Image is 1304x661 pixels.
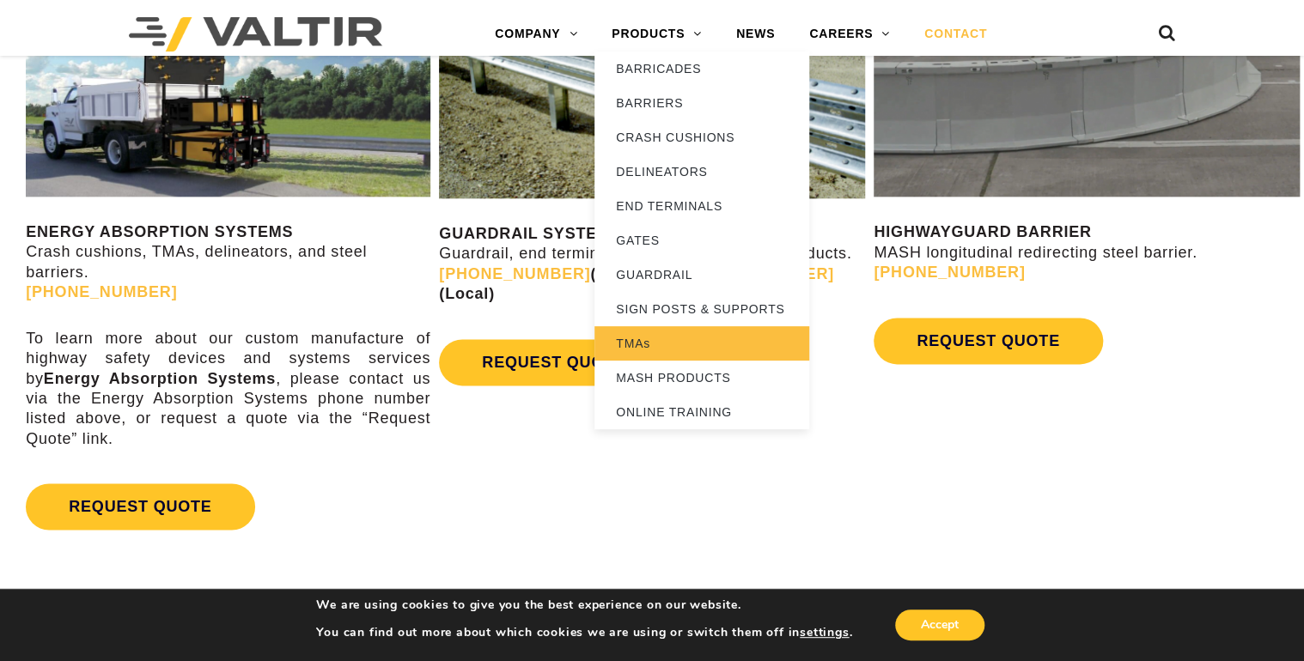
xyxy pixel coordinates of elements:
a: PRODUCTS [594,17,719,52]
p: MASH longitudinal redirecting steel barrier. [874,222,1300,282]
p: Crash cushions, TMAs, delineators, and steel barriers. [26,222,430,303]
a: REQUEST QUOTE [26,483,254,530]
a: CONTACT [907,17,1004,52]
button: settings [800,625,849,640]
p: To learn more about our custom manufacture of highway safety devices and systems services by , pl... [26,329,430,449]
a: SIGN POSTS & SUPPORTS [594,292,809,326]
strong: (Toll-Free) | (Local) [439,265,834,302]
a: DELINEATORS [594,155,809,189]
a: MASH PRODUCTS [594,361,809,395]
a: BARRICADES [594,52,809,86]
a: GATES [594,223,809,258]
a: ONLINE TRAINING [594,395,809,429]
a: [PHONE_NUMBER] [26,283,177,300]
a: BARRIERS [594,86,809,120]
p: You can find out more about which cookies we are using or switch them off in . [316,625,852,640]
img: Valtir [129,17,382,52]
a: GUARDRAIL [594,258,809,292]
button: Accept [895,609,984,640]
a: [PHONE_NUMBER] [874,264,1025,281]
a: COMPANY [478,17,594,52]
a: [PHONE_NUMBER] [439,265,590,282]
strong: GUARDRAIL SYSTEMS [439,225,621,242]
a: END TERMINALS [594,189,809,223]
strong: HIGHWAYGUARD BARRIER [874,223,1091,240]
a: REQUEST QUOTE [439,339,667,385]
a: CAREERS [792,17,907,52]
a: REQUEST QUOTE [874,318,1102,364]
p: Guardrail, end terminals, cable, and signpost products. [439,224,865,305]
a: CRASH CUSHIONS [594,120,809,155]
strong: Energy Absorption Systems [44,370,276,387]
p: We are using cookies to give you the best experience on our website. [316,597,852,613]
a: TMAs [594,326,809,361]
strong: ENERGY ABSORPTION SYSTEMS [26,223,293,240]
a: NEWS [719,17,792,52]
